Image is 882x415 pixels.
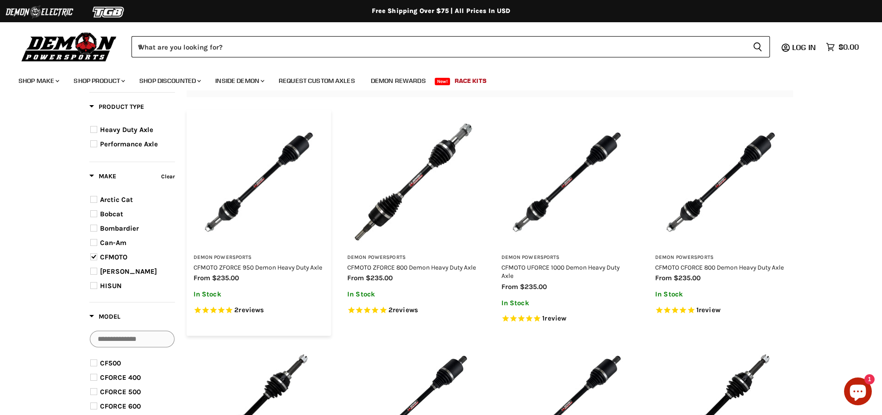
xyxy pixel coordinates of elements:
[74,3,144,21] img: TGB Logo 2
[448,71,494,90] a: Race Kits
[89,312,120,324] button: Filter by Model
[131,36,770,57] form: Product
[501,283,518,291] span: from
[501,264,619,279] a: CFMOTO UFORCE 1000 Demon Heavy Duty Axle
[655,264,784,271] a: CFMOTO CFORCE 800 Demon Heavy Duty Axle
[159,171,175,184] button: Clear filter by Make
[520,283,547,291] span: $235.00
[366,274,393,282] span: $235.00
[435,78,450,85] span: New!
[100,126,153,134] span: Heavy Duty Axle
[132,71,206,90] a: Shop Discounted
[131,36,745,57] input: When autocomplete results are available use up and down arrows to review and enter to select
[655,254,786,261] h3: Demon Powersports
[100,253,127,261] span: CFMOTO
[194,290,325,298] p: In Stock
[100,210,123,218] span: Bobcat
[347,254,478,261] h3: Demon Powersports
[100,373,141,382] span: CFORCE 400
[100,195,133,204] span: Arctic Cat
[67,71,131,90] a: Shop Product
[272,71,362,90] a: Request Custom Axles
[745,36,770,57] button: Search
[194,274,210,282] span: from
[238,306,264,314] span: reviews
[100,224,139,233] span: Bombardier
[5,3,74,21] img: Demon Electric Logo 2
[544,314,566,322] span: review
[194,117,325,248] img: CFMOTO ZFORCE 950 Demon Heavy Duty Axle
[542,314,566,322] span: 1 reviews
[89,172,116,183] button: Filter by Make
[100,388,141,396] span: CFORCE 500
[393,306,418,314] span: reviews
[100,239,126,247] span: Can-Am
[100,359,121,367] span: CF500
[234,306,264,314] span: 2 reviews
[674,274,701,282] span: $235.00
[347,290,478,298] p: In Stock
[194,264,322,271] a: CFMOTO ZFORCE 950 Demon Heavy Duty Axle
[208,71,270,90] a: Inside Demon
[699,306,720,314] span: review
[655,274,672,282] span: from
[501,314,632,324] span: Rated 5.0 out of 5 stars 1 reviews
[12,71,65,90] a: Shop Make
[194,254,325,261] h3: Demon Powersports
[696,306,720,314] span: 1 reviews
[100,267,157,276] span: [PERSON_NAME]
[89,313,120,321] span: Model
[100,282,122,290] span: HISUN
[347,306,478,315] span: Rated 5.0 out of 5 stars 2 reviews
[347,274,364,282] span: from
[347,117,478,248] img: CFMOTO ZFORCE 800 Demon Heavy Duty Axle
[838,43,859,51] span: $0.00
[655,290,786,298] p: In Stock
[212,274,239,282] span: $235.00
[89,172,116,180] span: Make
[388,306,418,314] span: 2 reviews
[655,117,786,248] img: CFMOTO CFORCE 800 Demon Heavy Duty Axle
[90,331,175,347] input: Search Options
[364,71,433,90] a: Demon Rewards
[100,140,158,148] span: Performance Axle
[100,402,141,410] span: CFORCE 600
[501,254,632,261] h3: Demon Powersports
[841,377,875,408] inbox-online-store-chat: Shopify online store chat
[501,117,632,248] img: CFMOTO UFORCE 1000 Demon Heavy Duty Axle
[19,30,120,63] img: Demon Powersports
[71,7,812,15] div: Free Shipping Over $75 | All Prices In USD
[792,43,816,52] span: Log in
[12,68,857,90] ul: Main menu
[89,102,144,114] button: Filter by Product Type
[788,43,821,51] a: Log in
[821,40,863,54] a: $0.00
[194,306,325,315] span: Rated 5.0 out of 5 stars 2 reviews
[655,306,786,315] span: Rated 5.0 out of 5 stars 1 reviews
[501,299,632,307] p: In Stock
[89,103,144,111] span: Product Type
[347,264,476,271] a: CFMOTO ZFORCE 800 Demon Heavy Duty Axle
